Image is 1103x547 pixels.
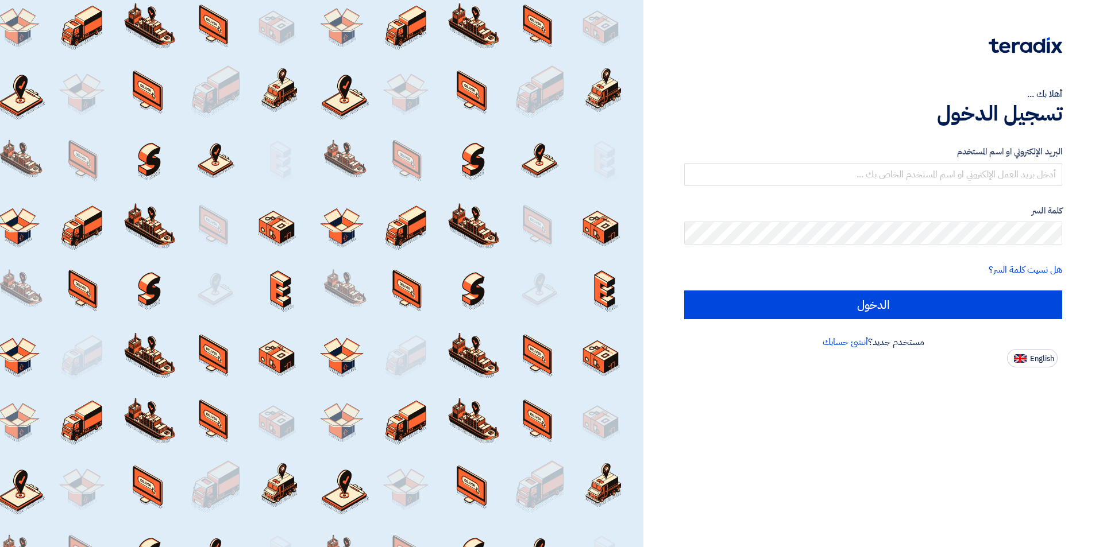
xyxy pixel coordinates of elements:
button: English [1007,349,1058,367]
label: البريد الإلكتروني او اسم المستخدم [684,145,1062,158]
a: أنشئ حسابك [823,335,868,349]
div: مستخدم جديد؟ [684,335,1062,349]
label: كلمة السر [684,204,1062,218]
img: en-US.png [1014,354,1027,363]
img: Teradix logo [989,37,1062,53]
a: هل نسيت كلمة السر؟ [989,263,1062,277]
input: أدخل بريد العمل الإلكتروني او اسم المستخدم الخاص بك ... [684,163,1062,186]
span: English [1030,355,1054,363]
input: الدخول [684,290,1062,319]
h1: تسجيل الدخول [684,101,1062,126]
div: أهلا بك ... [684,87,1062,101]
